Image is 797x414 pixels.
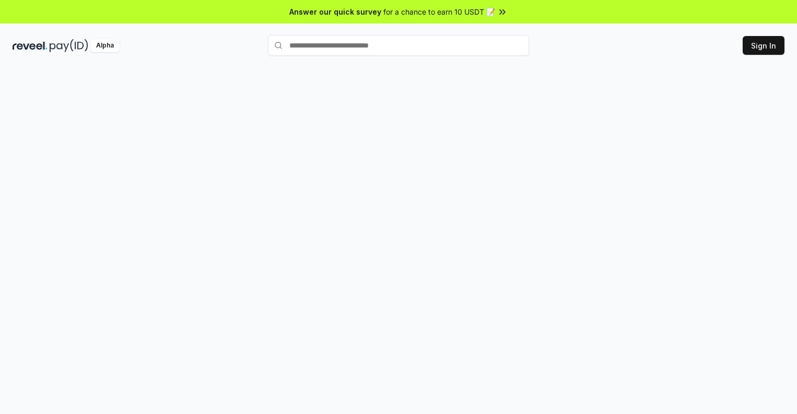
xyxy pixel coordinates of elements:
[383,6,495,17] span: for a chance to earn 10 USDT 📝
[13,39,48,52] img: reveel_dark
[50,39,88,52] img: pay_id
[90,39,120,52] div: Alpha
[743,36,784,55] button: Sign In
[289,6,381,17] span: Answer our quick survey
